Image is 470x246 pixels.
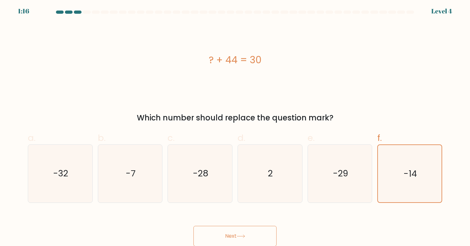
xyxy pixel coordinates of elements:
div: ? + 44 = 30 [28,53,442,67]
span: f. [377,132,382,144]
text: -32 [53,168,68,180]
span: c. [168,132,175,144]
div: Which number should replace the question mark? [32,112,438,124]
span: d. [238,132,245,144]
span: b. [98,132,106,144]
div: Level 4 [431,6,452,16]
text: -29 [333,168,348,180]
text: -7 [126,168,136,180]
span: e. [308,132,315,144]
span: a. [28,132,35,144]
text: 2 [268,168,273,180]
div: 1:16 [18,6,29,16]
text: -14 [403,168,417,180]
text: -28 [193,168,208,180]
